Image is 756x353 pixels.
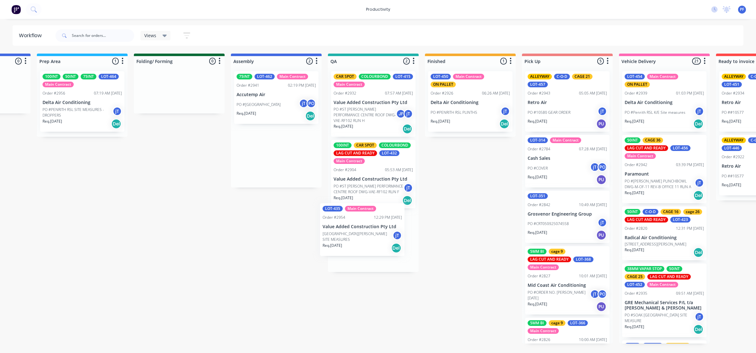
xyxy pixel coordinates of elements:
div: productivity [363,5,393,14]
img: Factory [11,5,21,14]
span: Views [144,32,156,39]
span: PF [740,7,744,12]
input: Search for orders... [72,29,134,42]
div: Workflow [19,32,45,39]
